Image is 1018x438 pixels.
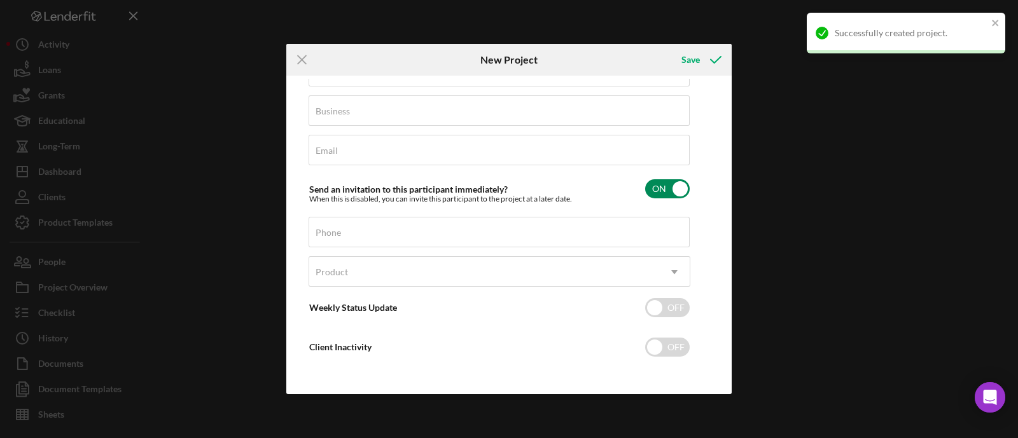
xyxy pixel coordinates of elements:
div: When this is disabled, you can invite this participant to the project at a later date. [309,195,572,203]
button: Save [669,47,732,72]
div: Save [681,47,700,72]
label: Send an invitation to this participant immediately? [309,184,508,195]
label: Phone [316,228,341,238]
label: Business [316,106,350,116]
h6: New Project [480,54,538,65]
div: Successfully created project. [835,28,987,38]
div: Product [316,267,348,277]
label: Client Inactivity [309,341,372,352]
label: Email [316,146,338,156]
div: Open Intercom Messenger [975,382,1005,413]
label: Weekly Status Update [309,302,397,313]
button: close [991,18,1000,30]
